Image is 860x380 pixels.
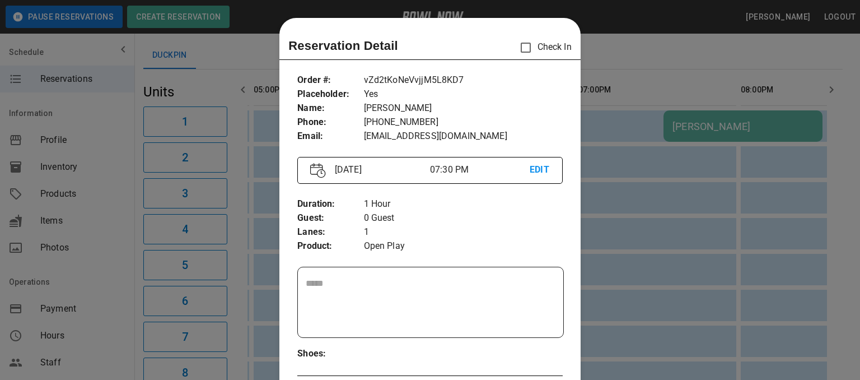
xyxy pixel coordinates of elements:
[297,73,363,87] p: Order # :
[297,239,363,253] p: Product :
[364,129,563,143] p: [EMAIL_ADDRESS][DOMAIN_NAME]
[288,36,398,55] p: Reservation Detail
[364,225,563,239] p: 1
[364,239,563,253] p: Open Play
[297,87,363,101] p: Placeholder :
[364,211,563,225] p: 0 Guest
[364,73,563,87] p: vZd2tKoNeVvjjM5L8KD7
[297,197,363,211] p: Duration :
[310,163,326,178] img: Vector
[330,163,430,177] p: [DATE]
[530,163,550,177] p: EDIT
[297,101,363,115] p: Name :
[297,225,363,239] p: Lanes :
[364,115,563,129] p: [PHONE_NUMBER]
[364,197,563,211] p: 1 Hour
[364,87,563,101] p: Yes
[514,36,572,59] p: Check In
[297,211,363,225] p: Guest :
[297,347,363,361] p: Shoes :
[297,115,363,129] p: Phone :
[364,101,563,115] p: [PERSON_NAME]
[430,163,530,177] p: 07:30 PM
[297,129,363,143] p: Email :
